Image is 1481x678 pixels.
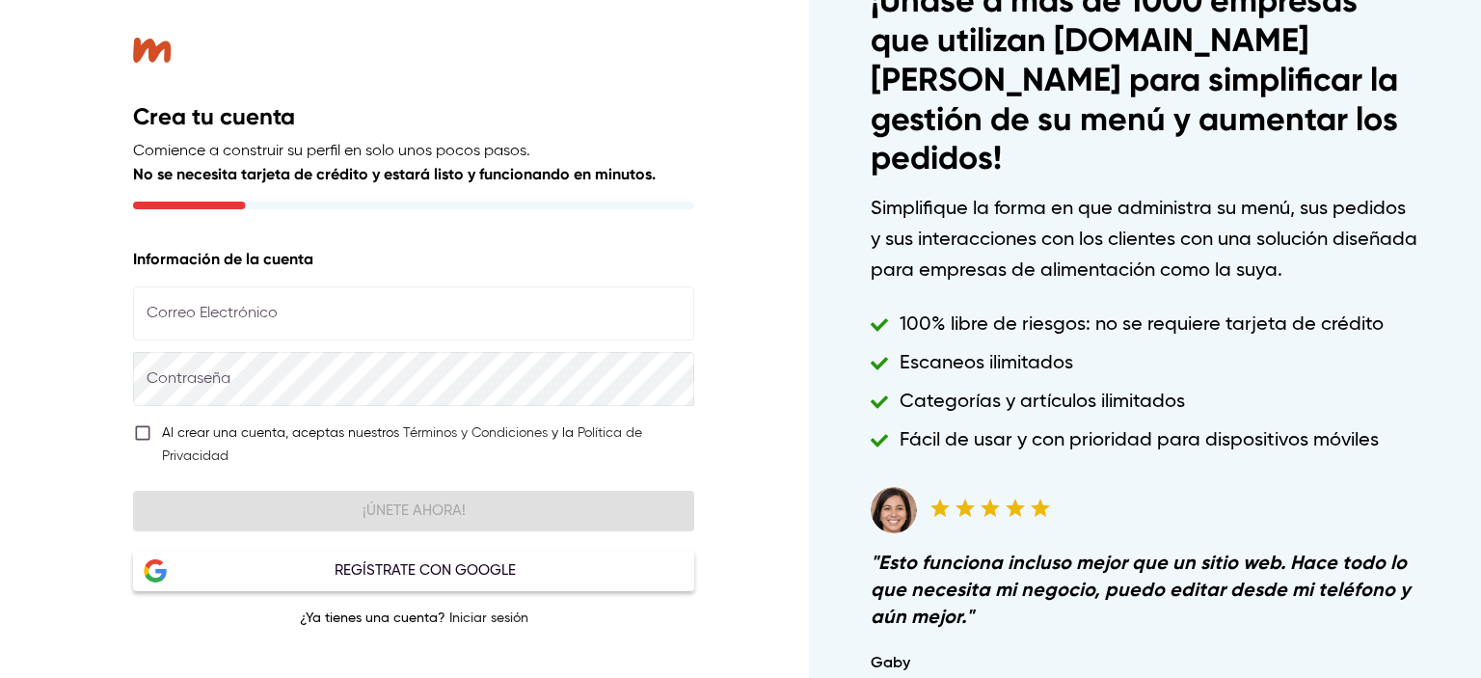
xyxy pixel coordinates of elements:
[144,558,167,583] img: Google Logo
[133,140,694,163] p: Comience a construir su perfil en solo unos pocos pasos.
[162,426,642,463] a: Política de Privacidad
[871,487,917,533] img: Testimonial avatar
[871,194,1419,286] h6: Simplifique la forma en que administra su menú, sus pedidos y sus interacciones con los clientes ...
[900,348,1073,379] h6: Escaneos ilimitados
[133,248,694,271] p: Información de la cuenta
[403,426,548,440] a: Términos y Condiciones
[133,101,694,132] h2: Crea tu cuenta
[871,549,1419,630] h6: " Esto funciona incluso mejor que un sitio web. Hace todo lo que necesita mi negocio, puedo edita...
[133,610,694,627] p: ¿Ya tienes una cuenta?
[162,421,694,468] div: Al crear una cuenta, aceptas nuestros y la
[900,310,1384,340] h6: 100% libre de riesgos: no se requiere tarjeta de crédito
[449,611,528,625] a: Iniciar sesión
[133,551,694,591] button: Google LogoRegístrate con Google
[900,387,1185,418] h6: Categorías y artículos ilimitados
[133,163,694,186] p: No se necesita tarjeta de crédito y estará listo y funcionando en minutos.
[900,425,1379,456] h6: Fácil de usar y con prioridad para dispositivos móviles
[167,558,684,583] div: Regístrate con Google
